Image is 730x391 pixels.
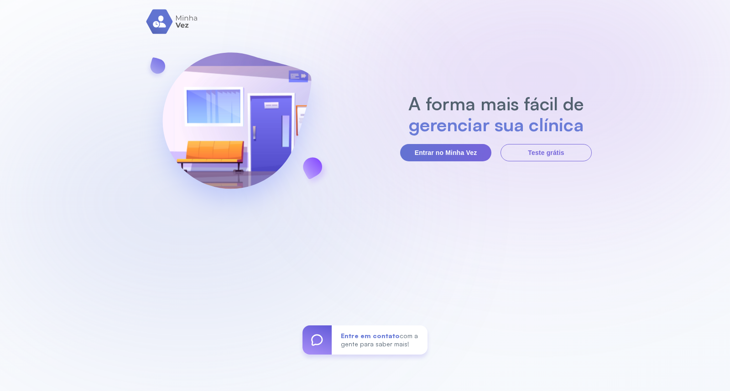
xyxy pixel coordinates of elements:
[400,144,491,161] button: Entrar no Minha Vez
[501,144,592,161] button: Teste grátis
[404,93,589,114] h2: A forma mais fácil de
[341,332,400,340] span: Entre em contato
[138,28,335,226] img: banner-login.svg
[404,114,589,135] h2: gerenciar sua clínica
[332,325,428,355] div: com a gente para saber mais!
[146,9,198,34] img: logo.svg
[302,325,428,355] a: Entre em contatocom a gente para saber mais!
